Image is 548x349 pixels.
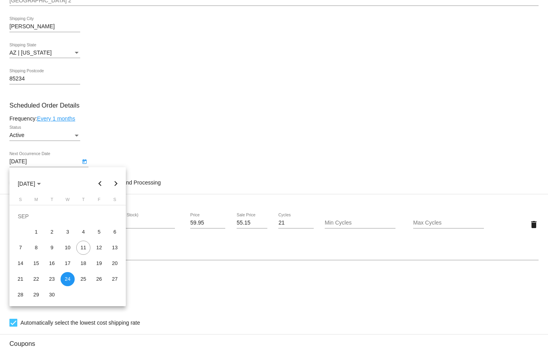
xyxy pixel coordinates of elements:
td: September 20, 2025 [107,256,123,271]
td: September 2, 2025 [44,224,60,240]
td: September 17, 2025 [60,256,75,271]
td: September 30, 2025 [44,287,60,303]
td: September 16, 2025 [44,256,60,271]
div: 11 [76,241,90,255]
td: September 24, 2025 [60,271,75,287]
td: September 28, 2025 [13,287,28,303]
div: 18 [76,256,90,270]
td: September 7, 2025 [13,240,28,256]
th: Sunday [13,197,28,205]
td: September 11, 2025 [75,240,91,256]
td: September 29, 2025 [28,287,44,303]
th: Tuesday [44,197,60,205]
div: 2 [45,225,59,239]
td: September 9, 2025 [44,240,60,256]
td: September 15, 2025 [28,256,44,271]
div: 12 [92,241,106,255]
td: September 22, 2025 [28,271,44,287]
td: SEP [13,208,123,224]
span: [DATE] [18,181,41,187]
td: September 14, 2025 [13,256,28,271]
div: 14 [13,256,28,270]
td: September 1, 2025 [28,224,44,240]
div: 7 [13,241,28,255]
button: Previous month [92,176,108,192]
div: 15 [29,256,43,270]
div: 21 [13,272,28,286]
div: 6 [108,225,122,239]
th: Wednesday [60,197,75,205]
div: 13 [108,241,122,255]
th: Friday [91,197,107,205]
td: September 18, 2025 [75,256,91,271]
td: September 13, 2025 [107,240,123,256]
div: 17 [61,256,75,270]
th: Monday [28,197,44,205]
div: 26 [92,272,106,286]
button: Choose month and year [11,176,47,192]
div: 10 [61,241,75,255]
div: 30 [45,288,59,302]
th: Thursday [75,197,91,205]
td: September 6, 2025 [107,224,123,240]
div: 5 [92,225,106,239]
td: September 21, 2025 [13,271,28,287]
td: September 5, 2025 [91,224,107,240]
td: September 23, 2025 [44,271,60,287]
td: September 10, 2025 [60,240,75,256]
div: 23 [45,272,59,286]
td: September 25, 2025 [75,271,91,287]
td: September 19, 2025 [91,256,107,271]
div: 3 [61,225,75,239]
td: September 26, 2025 [91,271,107,287]
td: September 4, 2025 [75,224,91,240]
td: September 8, 2025 [28,240,44,256]
div: 24 [61,272,75,286]
div: 25 [76,272,90,286]
div: 20 [108,256,122,270]
div: 19 [92,256,106,270]
div: 1 [29,225,43,239]
td: September 12, 2025 [91,240,107,256]
div: 4 [76,225,90,239]
div: 29 [29,288,43,302]
div: 28 [13,288,28,302]
div: 16 [45,256,59,270]
td: September 3, 2025 [60,224,75,240]
div: 8 [29,241,43,255]
div: 27 [108,272,122,286]
button: Next month [108,176,124,192]
td: September 27, 2025 [107,271,123,287]
th: Saturday [107,197,123,205]
div: 9 [45,241,59,255]
div: 22 [29,272,43,286]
